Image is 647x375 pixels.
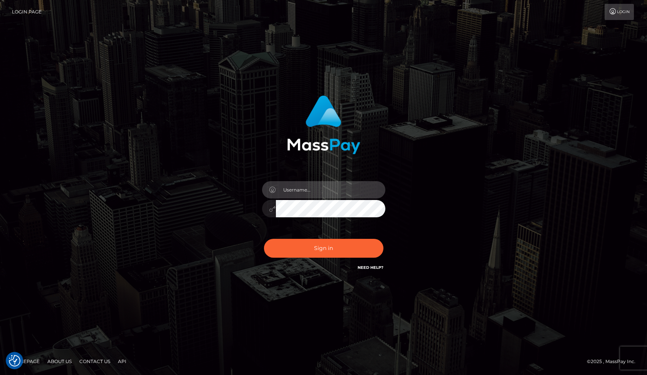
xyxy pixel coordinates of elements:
[9,355,20,367] img: Revisit consent button
[76,355,113,367] a: Contact Us
[44,355,75,367] a: About Us
[264,239,383,258] button: Sign in
[358,265,383,270] a: Need Help?
[605,4,634,20] a: Login
[287,95,360,154] img: MassPay Login
[587,357,641,366] div: © 2025 , MassPay Inc.
[9,355,20,367] button: Consent Preferences
[8,355,43,367] a: Homepage
[276,181,385,198] input: Username...
[12,4,42,20] a: Login Page
[115,355,129,367] a: API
